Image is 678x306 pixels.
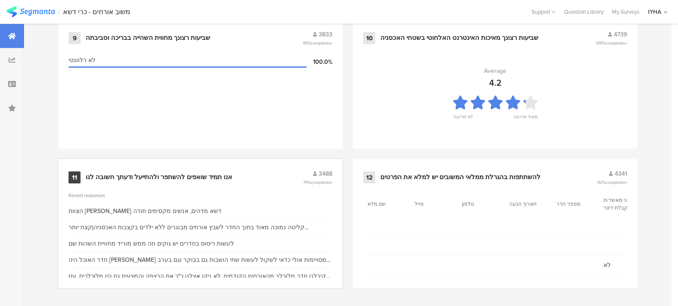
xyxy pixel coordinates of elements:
div: 11 [69,171,81,183]
a: My Surveys [608,8,644,16]
span: לא רלוונטי [69,56,96,65]
span: 4739 [614,30,627,39]
span: 100% [596,40,627,46]
div: הצוות [PERSON_NAME] דשא מדהים, אנשים מקסימים תודה [69,207,221,216]
span: completion [311,40,332,46]
a: Question Library [560,8,608,16]
div: Recent responses [69,192,332,199]
div: להשתתפות בהגרלת ממלאי המשובים יש למלא את הפרטים [380,173,541,182]
div: לא מרוצה [453,113,473,125]
section: תאריך הגעה [509,200,548,208]
span: 74% [303,179,332,186]
span: 3488 [319,169,332,178]
span: completion [606,179,627,186]
div: IYHA [648,8,661,16]
div: לעשות ריסוס בחדרים יש גוקים וזה ממש מוריד מחוויית השהות שם [69,239,234,248]
span: 90% [303,40,332,46]
span: 4341 [615,169,627,178]
section: שם מלא [367,200,406,208]
div: 100.0% [307,57,332,66]
div: Support [532,5,556,18]
div: אנו תמיד שואפים להשתפר ולהתייעל ודעתך חשובה לנו [86,173,232,182]
span: completion [311,179,332,186]
span: completion [606,40,627,46]
div: קליטה נמוכה מאוד בתוך החדר לשבץ אורחים מבוגרים ללא ילדים בקצבות האכסניה(קצת יותר שקט)תודה נישמח ל... [69,223,332,232]
div: משוב אורחים - כרי דשא [63,8,130,16]
div: 4.2 [489,76,502,89]
div: מאוד מרוצה [514,113,538,125]
span: לא [603,261,642,270]
img: segmanta logo [6,6,55,17]
div: Average [484,66,506,75]
span: 3833 [319,30,332,39]
section: טלפון [462,200,500,208]
div: חדר האוכל היה [PERSON_NAME] מסויימות אולי כדאי לשקול לעשות שתי הושבות גם בבוקר וגם בערב על מנת שי... [69,255,332,264]
section: מייל [415,200,453,208]
div: 10 [363,32,375,44]
span: 92% [597,179,627,186]
section: אני מאשר/ת קבלת דיוור [603,196,642,212]
div: | [58,7,60,17]
div: שביעות רצונך מאיכות האינטרנט האלחוטי בשטחי האכסניה [380,34,538,42]
section: מספר חדר [556,200,595,208]
div: שביעות רצונך מחווית השהייה בבריכה וסביבתה [86,34,210,42]
div: 12 [363,171,375,183]
div: 9 [69,32,81,44]
div: קיבלנו חדר מלוכלך מהאורחים הקודמים, לא ניקו אצלנו כ"כ את הרצפה והמצעים גם היו מלוכלכים, עם כתמים ... [69,272,332,281]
